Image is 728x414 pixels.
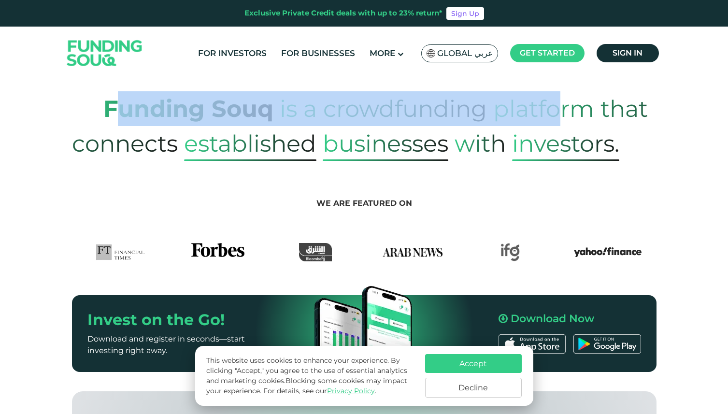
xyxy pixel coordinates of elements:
button: Accept [425,354,522,373]
img: Forbes Logo [191,243,244,261]
img: Asharq Business Logo [299,243,332,261]
p: Download and register in seconds—start investing right away. [87,333,279,356]
span: established [184,126,316,161]
img: App Store [499,334,566,354]
a: Sign Up [446,7,484,20]
span: Get started [520,48,575,57]
span: For details, see our . [263,386,376,395]
span: Blocking some cookies may impact your experience. [206,376,407,395]
img: Google Play [573,334,641,354]
button: Decline [425,378,522,398]
img: Logo [57,29,152,78]
a: For Investors [196,45,269,61]
span: with [455,120,506,167]
a: For Businesses [279,45,357,61]
img: FTLogo Logo [96,243,145,261]
span: Sign in [613,48,642,57]
span: Investors. [512,126,619,161]
span: Invest on the Go! [87,310,225,329]
a: Sign in [597,44,659,62]
div: Exclusive Private Credit deals with up to 23% return* [244,8,443,19]
img: IFG Logo [500,243,520,261]
img: Arab News Logo [379,243,446,261]
span: Download Now [511,312,594,325]
a: Privacy Policy [327,386,375,395]
span: is a crowdfunding [280,85,487,132]
span: platform that connects [72,85,648,167]
img: Mobile App [306,271,422,387]
span: More [370,48,395,58]
span: We are featured on [316,199,412,208]
img: Yahoo Finance Logo [574,243,642,261]
p: This website uses cookies to enhance your experience. By clicking "Accept," you agree to the use ... [206,356,415,396]
span: Businesses [323,126,448,161]
strong: Funding Souq [103,95,273,123]
span: Global عربي [437,48,493,59]
img: SA Flag [427,49,435,57]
